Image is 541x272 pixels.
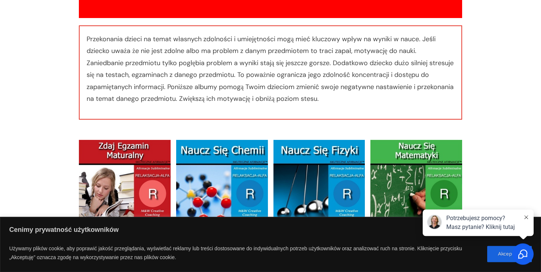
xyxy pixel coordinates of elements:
p: Używamy plików cookie, aby poprawić jakość przeglądania, wyświetlać reklamy lub treści dostosowan... [9,242,482,266]
img: Naucz Sie Fizyk-dla MEZCZYZN M-T 1 [273,140,365,232]
p: Cenimy prywatność użytkowników [9,223,532,238]
img: Zdaj Egazmin Maturalny-dla MEZCZYZN M-T 1 [79,140,171,232]
img: Naucz Sie Matematyki-dla KOBIET 1 [370,140,462,232]
p: Przekonania dzieci na temat własnych zdolności i umiejętności mogą mieć kluczowy wpływ na wyniki ... [87,33,454,112]
img: Naucz Sie Chemii-dla KOBIET M-T 1 [176,140,268,232]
